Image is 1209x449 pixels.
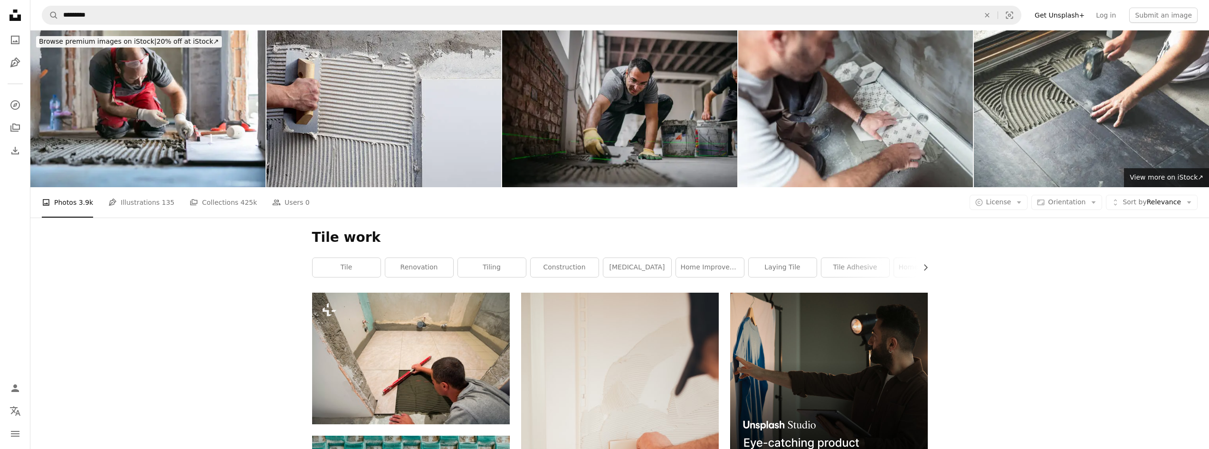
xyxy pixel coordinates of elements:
a: home improvement [676,258,744,277]
img: Tiler installing tiles on the bathroom floor [738,30,973,187]
h1: Tile work [312,229,928,246]
button: Submit an image [1129,8,1198,23]
img: Home tiles improvement - handyman with level laying down tile floor. Renovation and construction ... [312,293,510,424]
a: Illustrations 135 [108,187,174,218]
button: Language [6,401,25,420]
a: Log in [1090,8,1122,23]
span: Browse premium images on iStock | [39,38,156,45]
a: Download History [6,141,25,160]
a: tile adhesive [821,258,889,277]
span: 0 [305,197,310,208]
a: Users 0 [272,187,310,218]
a: renovation [385,258,453,277]
a: Get Unsplash+ [1029,8,1090,23]
span: Relevance [1123,198,1181,207]
button: Menu [6,424,25,443]
a: Photos [6,30,25,49]
button: scroll list to the right [917,258,928,277]
a: Illustrations [6,53,25,72]
img: Tile Installation [502,30,737,187]
a: [MEDICAL_DATA] [603,258,671,277]
img: Professional builder leveling tiles [30,30,266,187]
a: home renovation [894,258,962,277]
img: construction notched trowel with white cement [267,30,502,187]
a: Collections [6,118,25,137]
a: Explore [6,96,25,115]
span: Sort by [1123,198,1146,206]
a: person pressing white wall [521,436,719,445]
a: Log in / Sign up [6,379,25,398]
a: Browse premium images on iStock|20% off at iStock↗ [30,30,228,53]
a: tile [313,258,381,277]
a: construction [531,258,599,277]
span: Orientation [1048,198,1085,206]
span: View more on iStock ↗ [1130,173,1203,181]
button: License [970,195,1028,210]
span: 135 [162,197,175,208]
button: Search Unsplash [42,6,58,24]
button: Visual search [998,6,1021,24]
button: Sort byRelevance [1106,195,1198,210]
div: 20% off at iStock ↗ [36,36,222,48]
a: tiling [458,258,526,277]
form: Find visuals sitewide [42,6,1021,25]
span: 425k [240,197,257,208]
button: Orientation [1031,195,1102,210]
span: License [986,198,1011,206]
a: laying tile [749,258,817,277]
a: Collections 425k [190,187,257,218]
button: Clear [977,6,998,24]
img: Worker placing ceramic floor tiles [974,30,1209,187]
a: Home tiles improvement - handyman with level laying down tile floor. Renovation and construction ... [312,354,510,363]
a: View more on iStock↗ [1124,168,1209,187]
